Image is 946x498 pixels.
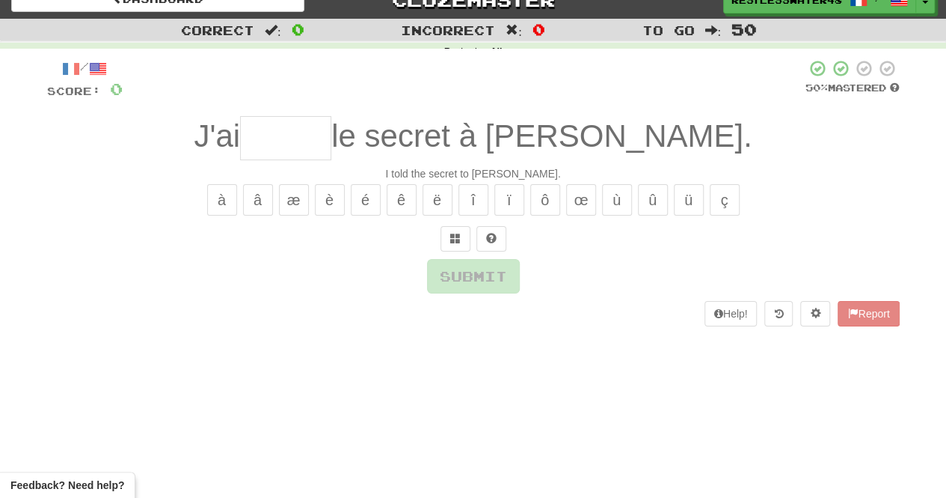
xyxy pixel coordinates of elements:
[427,259,520,294] button: Submit
[638,184,668,216] button: û
[401,22,495,37] span: Incorrect
[642,22,694,37] span: To go
[710,184,740,216] button: ç
[279,184,309,216] button: æ
[207,184,237,216] button: à
[764,301,793,327] button: Round history (alt+y)
[476,226,506,252] button: Single letter hint - you only get 1 per sentence and score half the points! alt+h
[47,85,101,97] span: Score:
[243,184,273,216] button: â
[194,118,240,154] span: J'ai
[110,79,123,98] span: 0
[440,226,470,252] button: Switch sentence to multiple choice alt+p
[331,118,752,154] span: le secret à [PERSON_NAME].
[10,478,124,493] span: Open feedback widget
[805,82,900,95] div: Mastered
[458,184,488,216] button: î
[704,301,758,327] button: Help!
[181,22,254,37] span: Correct
[602,184,632,216] button: ù
[315,184,345,216] button: è
[47,59,123,78] div: /
[351,184,381,216] button: é
[506,24,522,37] span: :
[566,184,596,216] button: œ
[423,184,452,216] button: ë
[265,24,281,37] span: :
[731,20,757,38] span: 50
[530,184,560,216] button: ô
[532,20,545,38] span: 0
[674,184,704,216] button: ü
[387,184,417,216] button: ê
[494,184,524,216] button: ï
[292,20,304,38] span: 0
[490,46,502,57] strong: All
[47,166,900,181] div: I told the secret to [PERSON_NAME].
[838,301,899,327] button: Report
[704,24,721,37] span: :
[805,82,828,94] span: 50 %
